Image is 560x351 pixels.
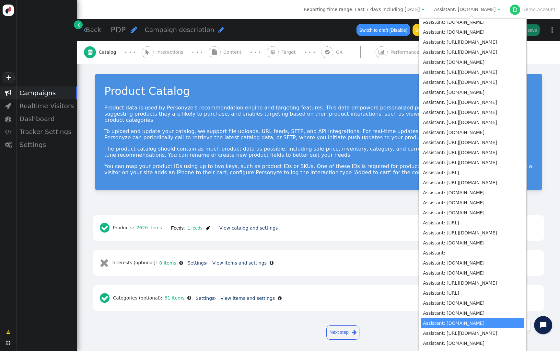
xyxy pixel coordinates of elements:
span: Target [282,49,298,56]
td: Assistant: [URL][DOMAIN_NAME] [421,97,524,108]
td: Assistant: [DOMAIN_NAME] [421,87,524,97]
span:  [270,261,274,265]
td: Assistant: [URL] [421,218,524,228]
div: Assistant: [DOMAIN_NAME] [434,6,496,13]
td: Assistant: [DOMAIN_NAME] [421,17,524,27]
span: Content [223,49,244,56]
span:  [78,21,80,28]
td: Assistant: [DOMAIN_NAME] [421,298,524,308]
a: DDemo Account [510,7,555,12]
td: Assistant: [421,248,524,258]
td: Assistant: [URL][DOMAIN_NAME] [421,37,524,47]
span:  [100,257,112,268]
td: Assistant: [URL][DOMAIN_NAME] [421,77,524,87]
a: 81 items [162,295,184,300]
button: Feeds:1 feeds  [167,222,215,234]
a: View items and settings [220,296,275,301]
span:  [84,27,86,33]
div: Settings [16,138,77,151]
span:  [379,50,385,55]
td: Assistant: [DOMAIN_NAME] [421,238,524,248]
div: Dashboard [16,112,77,125]
div: Interests (optional): [98,255,185,272]
img: logo-icon.svg [3,5,14,16]
span: Interactions [156,49,186,56]
span:  [497,7,500,12]
td: Assistant: [URL] [421,288,524,298]
td: Assistant: [URL] [421,168,524,178]
a: Back [84,25,101,35]
a: Settings [188,260,208,266]
a: 0 items [157,260,176,266]
a:  QA [321,41,376,64]
span:  [5,129,12,135]
span:  [146,50,149,55]
span:  [352,328,356,336]
a: + [3,72,14,83]
span: Reporting time range: Last 7 days including [DATE] [304,7,420,12]
span:  [421,7,424,12]
td: Assistant: [DOMAIN_NAME] [421,338,524,348]
td: Assistant: [URL][DOMAIN_NAME] [421,278,524,288]
a: 2626 items [134,225,162,230]
a:  Catalog · · · [84,41,142,64]
span:  [187,296,191,300]
a: View catalog and settings [219,225,278,231]
td: Assistant: [DOMAIN_NAME] [421,188,524,198]
span:  [6,341,10,345]
p: The product catalog should contain as much product data as possible, including sale price, invent... [104,146,533,158]
a:  Target · · · [267,41,321,64]
span:  [206,225,210,231]
td: Assistant: [URL][DOMAIN_NAME] [421,148,524,158]
span: Catalog [99,49,119,56]
p: You can map your product IDs using up to two keys, such as product IDs or SKUs. One of these IDs ... [104,163,533,175]
span:  [6,329,10,335]
span:  [5,103,11,109]
td: Assistant: [DOMAIN_NAME] [421,318,524,328]
div: Product Catalog [104,83,533,99]
td: Assistant: [URL][DOMAIN_NAME] [421,228,524,238]
div: Campaigns [16,86,77,99]
a: View items and settings [212,260,267,266]
td: Assistant: [DOMAIN_NAME] [421,128,524,138]
td: Assistant: [DOMAIN_NAME] [421,258,524,268]
a:  [74,20,83,29]
a: ⋮ [544,20,560,40]
span:  [131,26,137,33]
td: Assistant: [URL][DOMAIN_NAME] [421,47,524,57]
span:  [88,50,92,55]
td: Assistant: [URL][DOMAIN_NAME] [421,108,524,118]
span:  [278,296,282,300]
span:  [179,261,183,265]
a:  Content · · · [209,41,267,64]
td: Assistant: [URL][DOMAIN_NAME] [421,178,524,188]
p: To upload and update your catalog, we support file uploads, URL feeds, SFTP, and API integrations... [104,128,533,141]
span:  [214,296,216,300]
td: Assistant: [URL][DOMAIN_NAME] [421,328,524,338]
a: Settings [196,296,216,301]
td: Assistant: [DOMAIN_NAME] [421,198,524,208]
td: Assistant: [DOMAIN_NAME] [421,308,524,318]
a:  Interactions · · · [142,41,209,64]
td: Assistant: [URL][DOMAIN_NAME] [421,118,524,128]
a:  Performance [376,41,434,64]
span:  [206,261,208,265]
span:  [212,50,217,55]
div: · · · [125,48,135,57]
p: Product data is used by Personyze's recommendation engine and targeting features. This data empow... [104,105,533,123]
td: Assistant: [URL][DOMAIN_NAME] [421,158,524,168]
span:  [325,50,330,55]
span:  [5,90,11,96]
span:  [100,292,113,304]
span:  [5,116,11,122]
div: · · · [304,48,315,57]
div: Categories (optional): [98,290,193,307]
button: Switch to draft (Disable) [356,24,410,36]
a: Next step [326,325,359,340]
div: Products: [98,220,164,237]
span:  [218,27,224,33]
td: Assistant: [DOMAIN_NAME] [421,268,524,278]
div: · · · [192,48,203,57]
div: Realtime Visitors [16,99,77,112]
button: Switch to test (Disable live) [413,24,472,36]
